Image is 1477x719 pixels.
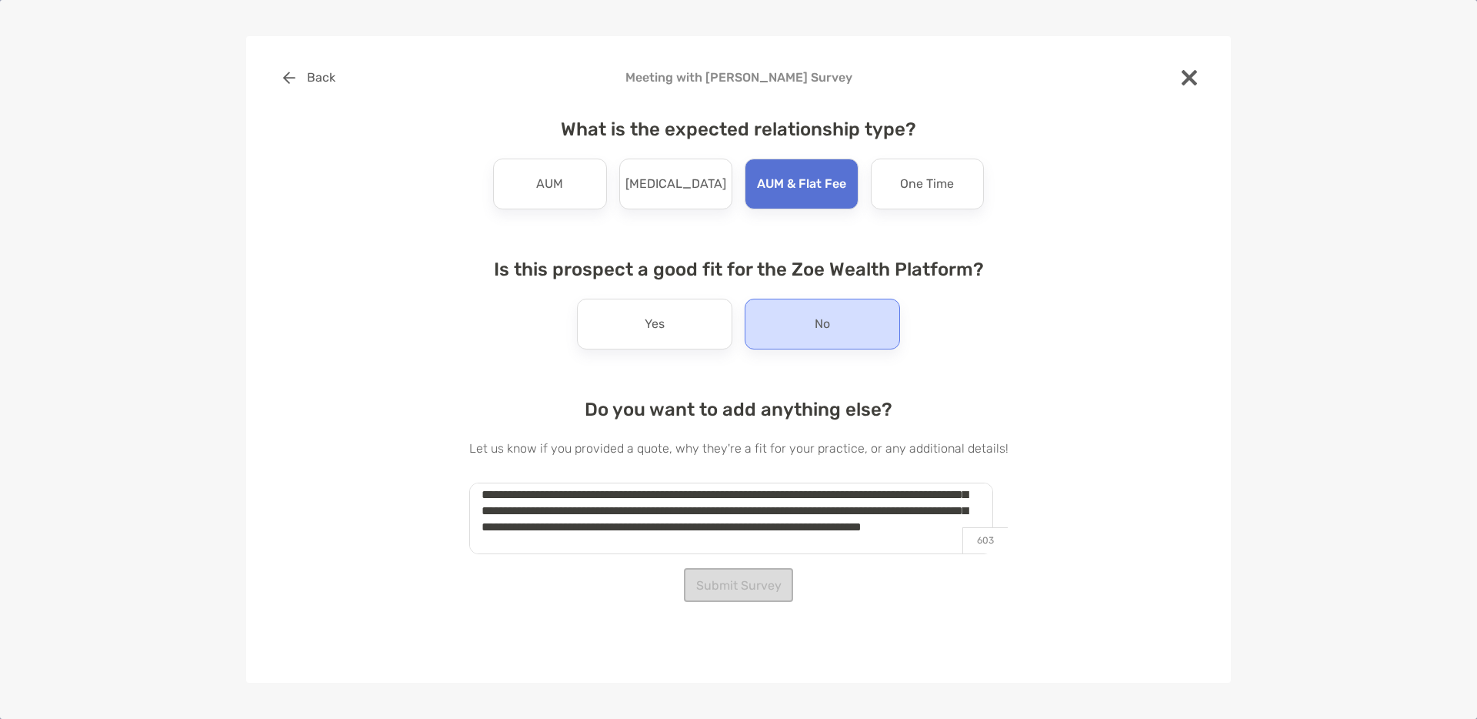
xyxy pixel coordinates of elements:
[271,70,1206,85] h4: Meeting with [PERSON_NAME] Survey
[469,399,1009,420] h4: Do you want to add anything else?
[283,72,295,84] img: button icon
[815,312,830,336] p: No
[645,312,665,336] p: Yes
[469,439,1009,458] p: Let us know if you provided a quote, why they're a fit for your practice, or any additional details!
[536,172,563,196] p: AUM
[625,172,726,196] p: [MEDICAL_DATA]
[962,527,1008,553] p: 603
[271,61,347,95] button: Back
[469,259,1009,280] h4: Is this prospect a good fit for the Zoe Wealth Platform?
[1182,70,1197,85] img: close modal
[757,172,846,196] p: AUM & Flat Fee
[469,119,1009,140] h4: What is the expected relationship type?
[900,172,954,196] p: One Time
